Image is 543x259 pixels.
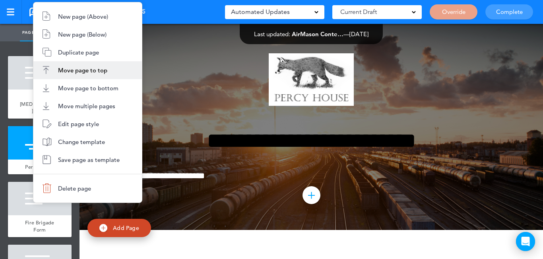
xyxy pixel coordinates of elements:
[58,102,115,110] span: Move multiple pages
[58,13,108,20] span: New page (Above)
[516,232,535,251] div: Open Intercom Messenger
[58,31,107,38] span: New page (Below)
[58,49,99,56] span: Duplicate page
[58,66,107,74] span: Move page to top
[58,138,105,146] span: Change template
[58,120,99,128] span: Edit page style
[58,156,120,164] span: Save page as template
[58,185,91,192] span: Delete page
[58,84,118,92] span: Move page to bottom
